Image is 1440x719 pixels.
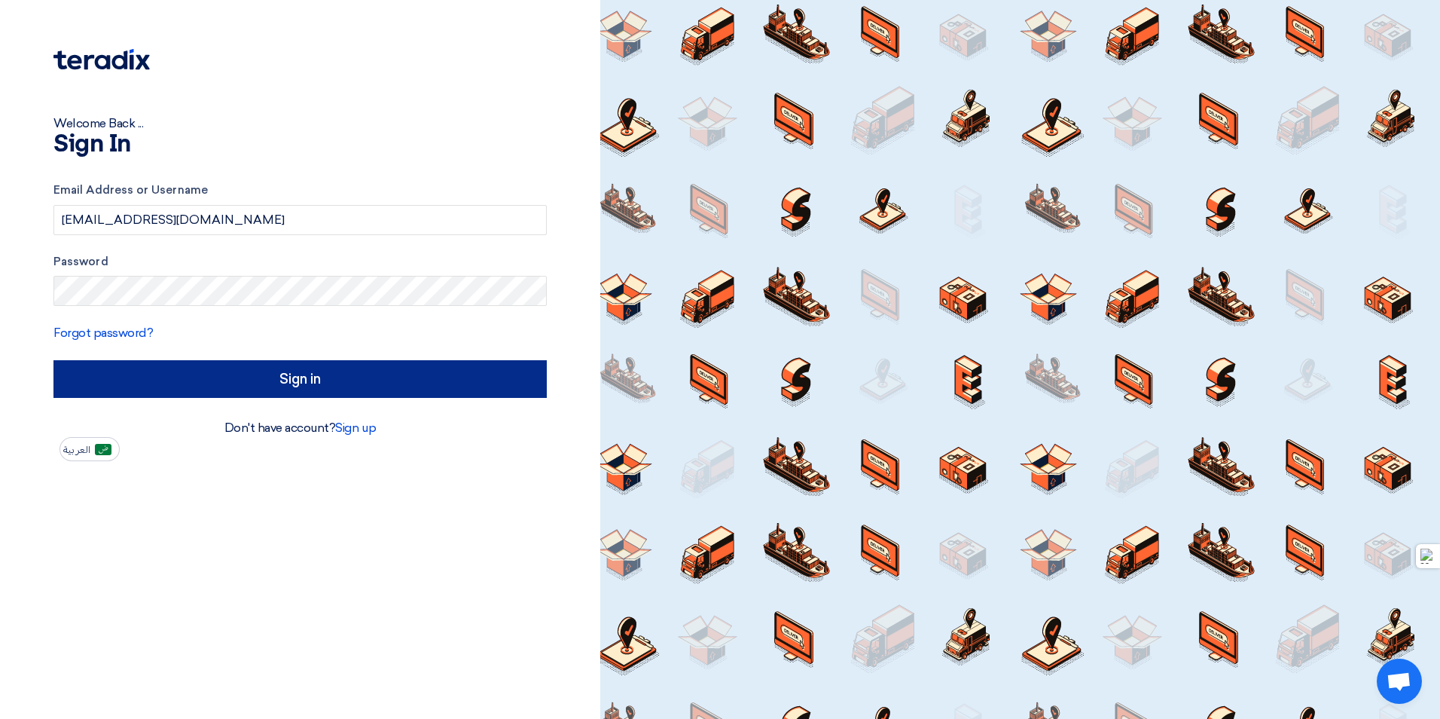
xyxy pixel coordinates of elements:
div: Don't have account? [53,419,547,437]
span: العربية [63,445,90,455]
img: ar-AR.png [95,444,111,455]
label: Email Address or Username [53,182,547,199]
input: Enter your business email or username [53,205,547,235]
label: Password [53,253,547,271]
a: Forgot password? [53,326,153,340]
img: Teradix logo [53,49,150,70]
div: Open chat [1377,659,1422,704]
div: Welcome Back ... [53,115,547,133]
input: Sign in [53,360,547,398]
button: العربية [59,437,120,461]
a: Sign up [335,421,376,435]
h1: Sign In [53,133,547,157]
